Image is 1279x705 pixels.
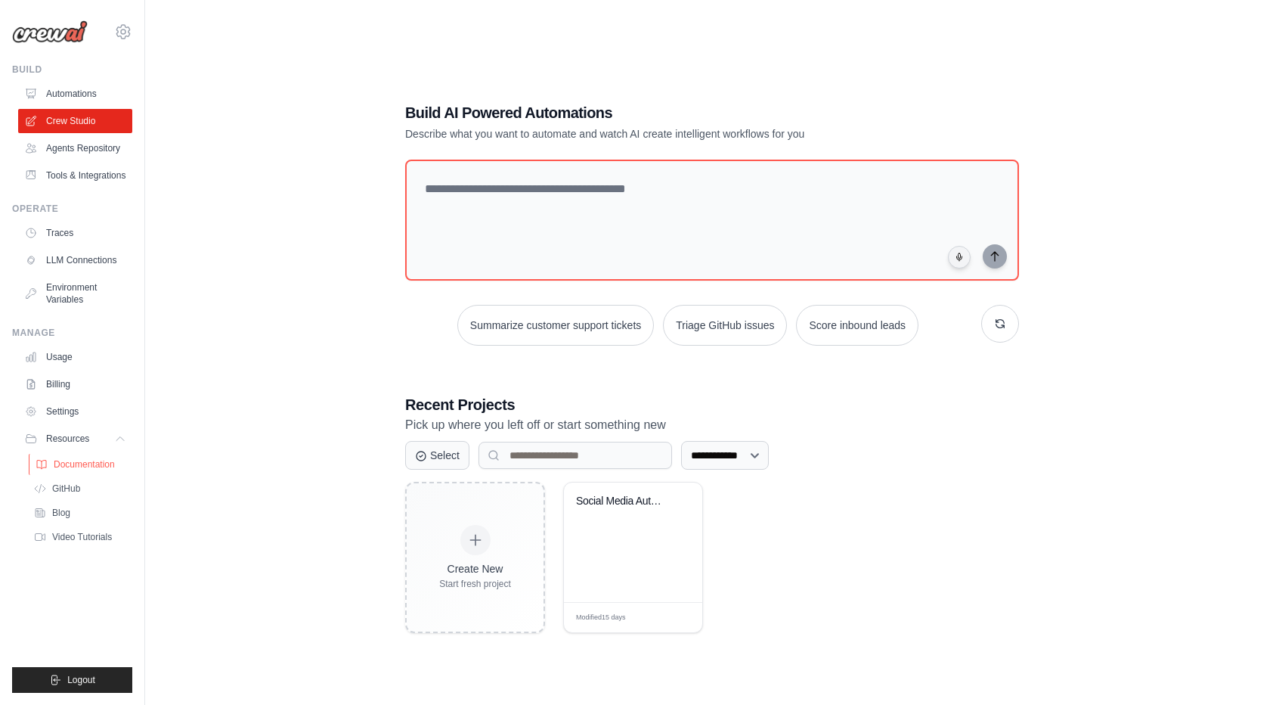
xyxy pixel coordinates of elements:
a: Blog [27,502,132,523]
button: Triage GitHub issues [663,305,787,346]
a: GitHub [27,478,132,499]
span: GitHub [52,483,80,495]
a: Settings [18,399,132,424]
span: Resources [46,433,89,445]
p: Describe what you want to automate and watch AI create intelligent workflows for you [405,126,913,141]
button: Summarize customer support tickets [457,305,654,346]
a: Automations [18,82,132,106]
span: Documentation [54,458,115,471]
div: Create New [439,561,511,576]
a: Environment Variables [18,275,132,312]
a: Documentation [29,454,134,475]
span: Edit [667,612,680,623]
button: Select [405,441,469,470]
span: Modified 15 days [576,613,626,623]
span: Blog [52,507,70,519]
h1: Build AI Powered Automations [405,102,913,123]
a: Usage [18,345,132,369]
a: Agents Repository [18,136,132,160]
a: LLM Connections [18,248,132,272]
button: Score inbound leads [796,305,918,346]
a: Crew Studio [18,109,132,133]
a: Traces [18,221,132,245]
span: Video Tutorials [52,531,112,543]
div: Build [12,64,132,76]
span: Logout [67,674,95,686]
a: Video Tutorials [27,526,132,548]
div: Social Media Automation Hub [576,495,667,508]
div: Start fresh project [439,578,511,590]
button: Resources [18,427,132,451]
img: Logo [12,20,88,43]
p: Pick up where you left off or start something new [405,415,1019,435]
a: Tools & Integrations [18,163,132,188]
div: Operate [12,203,132,215]
a: Billing [18,372,132,396]
button: Get new suggestions [981,305,1019,343]
button: Logout [12,667,132,693]
div: Manage [12,327,132,339]
h3: Recent Projects [405,394,1019,415]
button: Click to speak your automation idea [948,246,971,269]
